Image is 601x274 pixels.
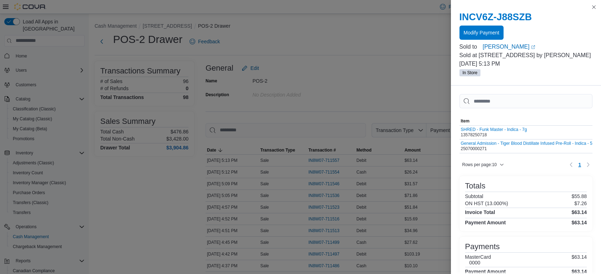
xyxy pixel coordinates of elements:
[459,160,507,169] button: Rows per page:10
[465,201,508,206] h6: ON HST (13.000%)
[461,127,527,132] button: SHRED - Funk Master - Indica - 7g
[567,159,592,170] nav: Pagination for table: MemoryTable from EuiInMemoryTable
[465,209,495,215] h4: Invoice Total
[465,220,506,225] h4: Payment Amount
[571,193,587,199] p: $55.88
[459,51,593,60] p: Sold at [STREET_ADDRESS] by [PERSON_NAME]
[459,60,593,68] p: [DATE] 5:13 PM
[464,29,499,36] span: Modify Payment
[483,43,592,51] a: [PERSON_NAME]External link
[571,209,587,215] h4: $63.14
[575,159,584,170] button: Page 1 of 1
[571,254,587,265] p: $63.14
[465,182,485,190] h3: Totals
[461,127,527,138] div: 13578250718
[578,161,581,168] span: 1
[571,220,587,225] h4: $63.14
[567,160,575,169] button: Previous page
[469,260,491,265] h6: 0000
[575,159,584,170] ul: Pagination for table: MemoryTable from EuiInMemoryTable
[465,193,483,199] h6: Subtotal
[574,201,587,206] p: $7.26
[463,70,478,76] span: In Store
[459,94,593,108] input: This is a search bar. As you type, the results lower in the page will automatically filter.
[461,118,470,124] span: Item
[465,254,491,260] h6: MasterCard
[459,26,504,40] button: Modify Payment
[459,69,481,76] span: In Store
[462,162,497,168] span: Rows per page : 10
[584,160,592,169] button: Next page
[459,11,593,23] h2: INCV6Z-J88SZB
[459,43,482,51] div: Sold to
[531,45,535,49] svg: External link
[465,242,500,251] h3: Payments
[590,3,598,11] button: Close this dialog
